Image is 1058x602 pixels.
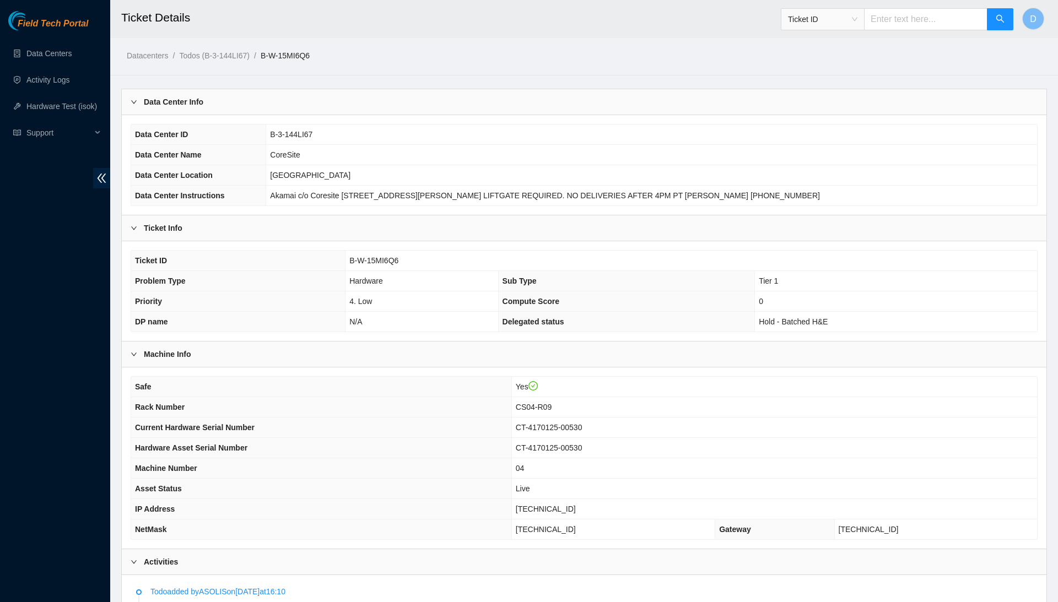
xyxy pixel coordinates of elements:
span: B-3-144LI67 [270,130,312,139]
span: Problem Type [135,276,186,285]
a: Akamai TechnologiesField Tech Portal [8,20,88,34]
span: Live [516,484,530,493]
span: CS04-R09 [516,403,552,411]
b: Ticket Info [144,222,182,234]
a: Activity Logs [26,75,70,84]
span: Data Center Name [135,150,202,159]
span: right [131,558,137,565]
span: Machine Number [135,464,197,473]
button: D [1022,8,1044,30]
span: Sub Type [503,276,537,285]
span: Current Hardware Serial Number [135,423,255,432]
span: Ticket ID [135,256,167,265]
span: IP Address [135,505,175,513]
span: right [131,225,137,231]
img: Akamai Technologies [8,11,56,30]
span: Data Center Location [135,171,213,180]
span: DP name [135,317,168,326]
span: NetMask [135,525,167,534]
span: Gateway [719,525,751,534]
input: Enter text here... [864,8,987,30]
a: Datacenters [127,51,168,60]
span: Yes [516,382,538,391]
span: Hardware [349,276,383,285]
span: search [996,14,1005,25]
b: Machine Info [144,348,191,360]
span: Compute Score [503,297,559,306]
p: Todo added by ASOLIS on [DATE] at 16:10 [150,585,1032,598]
span: Delegated status [503,317,564,326]
span: CoreSite [270,150,300,159]
span: D [1030,12,1037,26]
span: Safe [135,382,152,391]
span: / [254,51,256,60]
button: search [987,8,1013,30]
span: Hold - Batched H&E [759,317,828,326]
span: Rack Number [135,403,185,411]
span: B-W-15MI6Q6 [349,256,398,265]
span: Ticket ID [788,11,857,28]
span: / [172,51,175,60]
span: [TECHNICAL_ID] [516,525,576,534]
div: Activities [122,549,1046,574]
div: Ticket Info [122,215,1046,241]
span: 0 [759,297,763,306]
span: double-left [93,168,110,188]
span: 04 [516,464,525,473]
span: Data Center Instructions [135,191,225,200]
span: [GEOGRAPHIC_DATA] [270,171,350,180]
span: 4. Low [349,297,372,306]
span: right [131,99,137,105]
a: Todos (B-3-144LI67) [179,51,250,60]
span: N/A [349,317,362,326]
span: Data Center ID [135,130,188,139]
span: check-circle [528,381,538,391]
span: [TECHNICAL_ID] [516,505,576,513]
span: [TECHNICAL_ID] [839,525,899,534]
a: Hardware Test (isok) [26,102,97,111]
span: Asset Status [135,484,182,493]
span: CT-4170125-00530 [516,443,582,452]
span: CT-4170125-00530 [516,423,582,432]
a: Data Centers [26,49,72,58]
span: right [131,351,137,357]
span: Priority [135,297,162,306]
div: Data Center Info [122,89,1046,115]
b: Activities [144,556,178,568]
span: Akamai c/o Coresite [STREET_ADDRESS][PERSON_NAME] LIFTGATE REQUIRED. NO DELIVERIES AFTER 4PM PT [... [270,191,820,200]
span: Support [26,122,91,144]
span: Hardware Asset Serial Number [135,443,247,452]
span: read [13,129,21,137]
span: Field Tech Portal [18,19,88,29]
b: Data Center Info [144,96,203,108]
div: Machine Info [122,341,1046,367]
a: B-W-15MI6Q6 [261,51,310,60]
span: Tier 1 [759,276,778,285]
